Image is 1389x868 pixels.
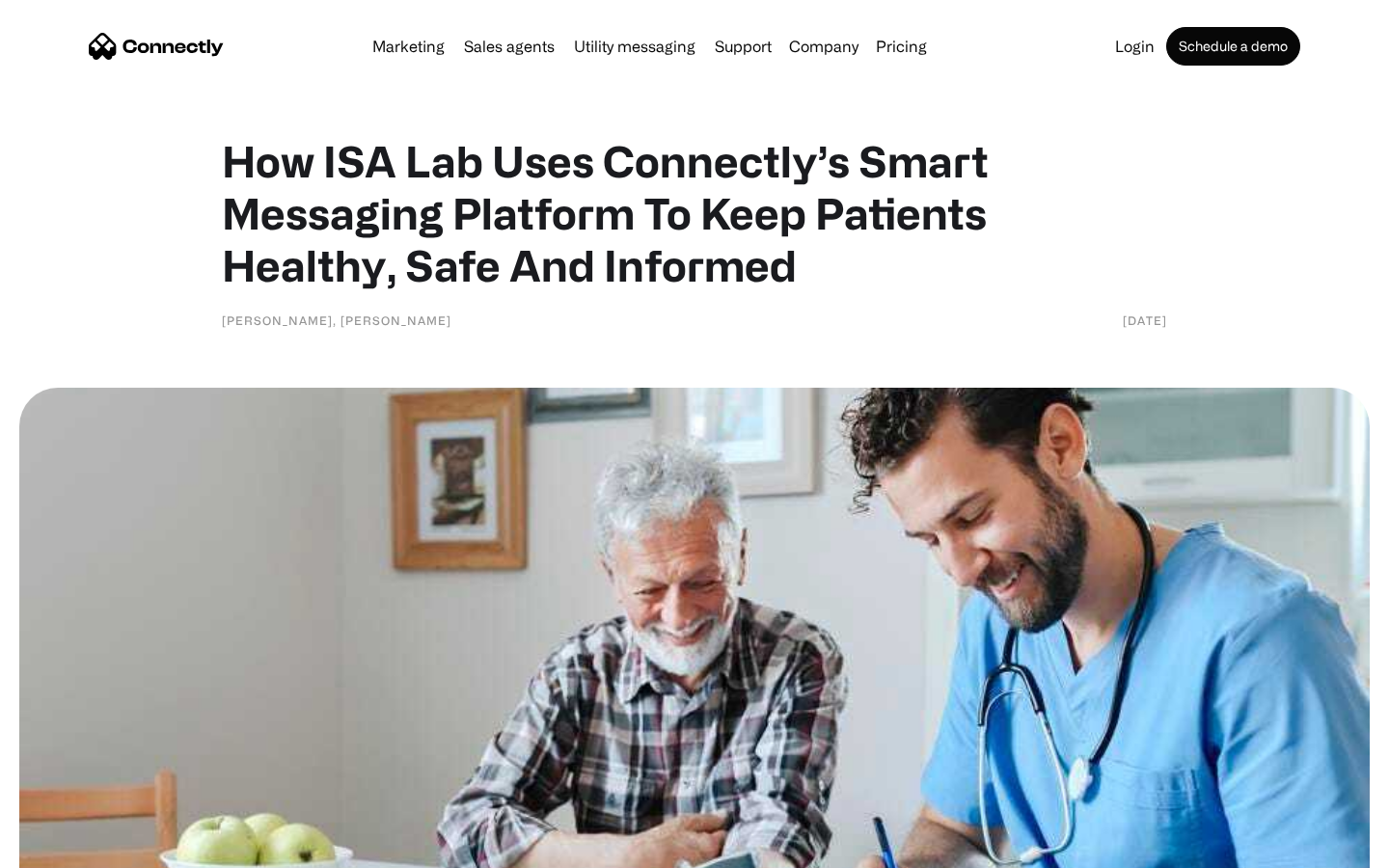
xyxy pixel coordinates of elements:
[222,311,451,330] div: [PERSON_NAME], [PERSON_NAME]
[707,39,779,54] a: Support
[19,834,116,861] aside: Language selected: English
[365,39,452,54] a: Marketing
[222,135,1167,291] h1: How ISA Lab Uses Connectly’s Smart Messaging Platform To Keep Patients Healthy, Safe And Informed
[789,33,858,60] div: Company
[1166,27,1300,66] a: Schedule a demo
[868,39,935,54] a: Pricing
[1123,311,1167,330] div: [DATE]
[39,834,116,861] ul: Language list
[566,39,703,54] a: Utility messaging
[456,39,562,54] a: Sales agents
[1107,39,1162,54] a: Login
